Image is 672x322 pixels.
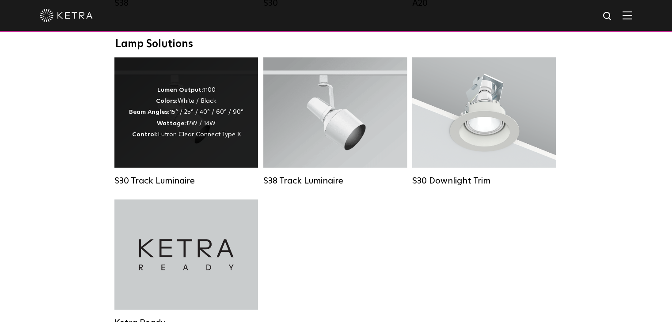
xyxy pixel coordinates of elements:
div: 1100 White / Black 15° / 25° / 40° / 60° / 90° 12W / 14W [129,85,243,140]
strong: Beam Angles: [129,109,170,115]
div: Lamp Solutions [115,38,557,51]
strong: Colors: [156,98,178,104]
a: S30 Downlight Trim S30 Downlight Trim [412,57,556,186]
img: search icon [602,11,613,22]
img: Hamburger%20Nav.svg [623,11,632,19]
strong: Control: [132,131,158,138]
span: Lutron Clear Connect Type X [158,131,241,138]
strong: Lumen Output: [157,87,203,93]
img: ketra-logo-2019-white [40,9,93,22]
a: S38 Track Luminaire Lumen Output:1100Colors:White / BlackBeam Angles:10° / 25° / 40° / 60°Wattage... [263,57,407,186]
div: S30 Downlight Trim [412,176,556,186]
strong: Wattage: [157,120,186,127]
div: S38 Track Luminaire [263,176,407,186]
div: S30 Track Luminaire [114,176,258,186]
a: S30 Track Luminaire Lumen Output:1100Colors:White / BlackBeam Angles:15° / 25° / 40° / 60° / 90°W... [114,57,258,186]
